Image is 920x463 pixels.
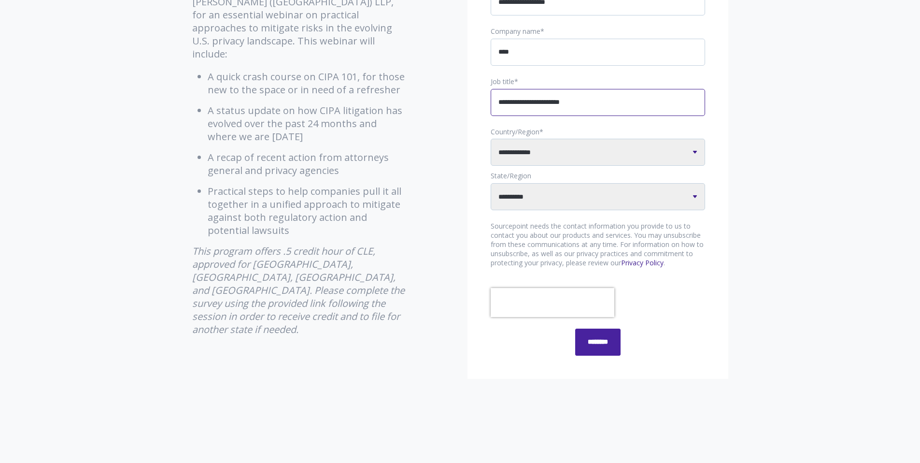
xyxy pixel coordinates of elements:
[491,27,540,36] span: Company name
[621,258,664,267] a: Privacy Policy
[208,70,407,96] li: A quick crash course on CIPA 101, for those new to the space or in need of a refresher
[208,104,407,143] li: A status update on how CIPA litigation has evolved over the past 24 months and where we are [DATE]
[491,288,614,317] iframe: reCAPTCHA
[208,151,407,177] li: A recap of recent action from attorneys general and privacy agencies
[491,222,705,268] p: Sourcepoint needs the contact information you provide to us to contact you about our products and...
[208,185,407,237] li: Practical steps to help companies pull it all together in a unified approach to mitigate against ...
[192,245,405,336] em: This program offers .5 credit hour of CLE, approved for [GEOGRAPHIC_DATA], [GEOGRAPHIC_DATA], [GE...
[491,77,514,86] span: Job title
[491,171,531,180] span: State/Region
[491,127,539,136] span: Country/Region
